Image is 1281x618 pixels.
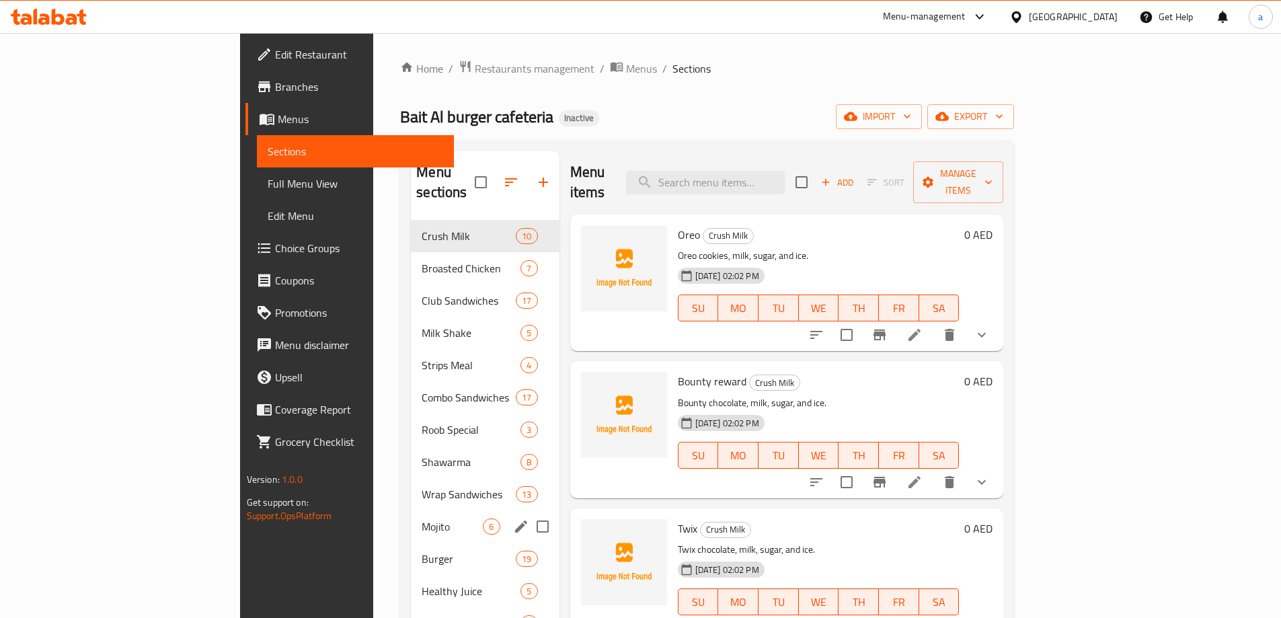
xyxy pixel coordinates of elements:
button: TH [839,442,879,469]
span: 17 [516,391,537,404]
span: Crush Milk [701,522,750,537]
button: sort-choices [800,466,832,498]
a: Menus [610,60,657,77]
button: SA [919,442,960,469]
span: Manage items [924,165,993,199]
span: Bait Al burger cafeteria [400,102,553,132]
span: SA [925,299,954,318]
nav: breadcrumb [400,60,1014,77]
button: edit [511,516,531,537]
button: SA [919,295,960,321]
span: Select to update [832,321,861,349]
span: Choice Groups [275,240,443,256]
span: Promotions [275,305,443,321]
span: Select to update [832,468,861,496]
h2: Menu items [570,162,611,202]
div: Inactive [559,110,599,126]
a: Restaurants management [459,60,594,77]
span: Sections [268,143,443,159]
div: Crush Milk [700,522,751,538]
span: Branches [275,79,443,95]
span: FR [884,299,914,318]
div: Burger [422,551,516,567]
button: SU [678,295,719,321]
span: Combo Sandwiches [422,389,516,405]
span: TU [764,592,793,612]
span: TU [764,446,793,465]
svg: Show Choices [974,474,990,490]
span: Healthy Juice [422,583,520,599]
a: Support.OpsPlatform [247,507,332,525]
span: WE [804,446,834,465]
span: Inactive [559,112,599,124]
span: SU [684,299,713,318]
span: Select all sections [467,168,495,196]
button: delete [933,319,966,351]
button: Branch-specific-item [863,319,896,351]
span: Coupons [275,272,443,288]
span: Menus [278,111,443,127]
span: Bounty reward [678,371,746,391]
span: 13 [516,488,537,501]
button: export [927,104,1014,129]
button: sort-choices [800,319,832,351]
span: TH [844,592,874,612]
li: / [662,61,667,77]
div: items [516,389,537,405]
div: items [520,583,537,599]
span: Crush Milk [422,228,516,244]
div: Club Sandwiches [422,293,516,309]
span: 3 [521,424,537,436]
div: Shawarma [422,454,520,470]
button: TU [759,588,799,615]
p: Twix chocolate, milk, sugar, and ice. [678,541,960,558]
span: Add item [816,172,859,193]
span: FR [884,446,914,465]
span: 5 [521,585,537,598]
span: SA [925,592,954,612]
span: [DATE] 02:02 PM [690,564,765,576]
span: [DATE] 02:02 PM [690,270,765,282]
span: Edit Menu [268,208,443,224]
a: Edit menu item [906,327,923,343]
li: / [600,61,605,77]
span: SA [925,446,954,465]
button: WE [799,442,839,469]
div: Broasted Chicken [422,260,520,276]
img: Bounty reward [581,372,667,458]
button: FR [879,442,919,469]
span: Crush Milk [703,228,753,243]
a: Menus [245,103,454,135]
span: Restaurants management [475,61,594,77]
img: Twix [581,519,667,605]
span: Oreo [678,225,700,245]
button: Manage items [913,161,1003,203]
button: show more [966,319,998,351]
div: [GEOGRAPHIC_DATA] [1029,9,1118,24]
button: WE [799,588,839,615]
span: Add [819,175,855,190]
span: Milk Shake [422,325,520,341]
a: Grocery Checklist [245,426,454,458]
span: Menus [626,61,657,77]
div: Combo Sandwiches17 [411,381,559,414]
button: MO [718,442,759,469]
span: Edit Restaurant [275,46,443,63]
button: TH [839,588,879,615]
a: Coupons [245,264,454,297]
div: items [520,422,537,438]
span: Get support on: [247,494,309,511]
div: Wrap Sandwiches13 [411,478,559,510]
div: items [516,551,537,567]
span: Twix [678,518,697,539]
span: Sections [672,61,711,77]
div: Roob Special3 [411,414,559,446]
button: MO [718,588,759,615]
div: Club Sandwiches17 [411,284,559,317]
div: Crush Milk [749,375,800,391]
span: SU [684,592,713,612]
div: items [520,325,537,341]
div: items [516,293,537,309]
span: TH [844,299,874,318]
